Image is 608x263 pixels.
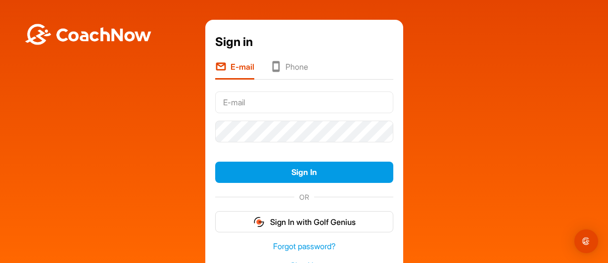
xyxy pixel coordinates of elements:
li: E-mail [215,61,254,80]
input: E-mail [215,91,393,113]
span: OR [294,192,314,202]
button: Sign In with Golf Genius [215,211,393,232]
li: Phone [270,61,308,80]
div: Open Intercom Messenger [574,229,598,253]
img: BwLJSsUCoWCh5upNqxVrqldRgqLPVwmV24tXu5FoVAoFEpwwqQ3VIfuoInZCoVCoTD4vwADAC3ZFMkVEQFDAAAAAElFTkSuQmCC [24,24,152,45]
img: gg_logo [253,216,265,228]
button: Sign In [215,162,393,183]
div: Sign in [215,33,393,51]
a: Forgot password? [215,241,393,252]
